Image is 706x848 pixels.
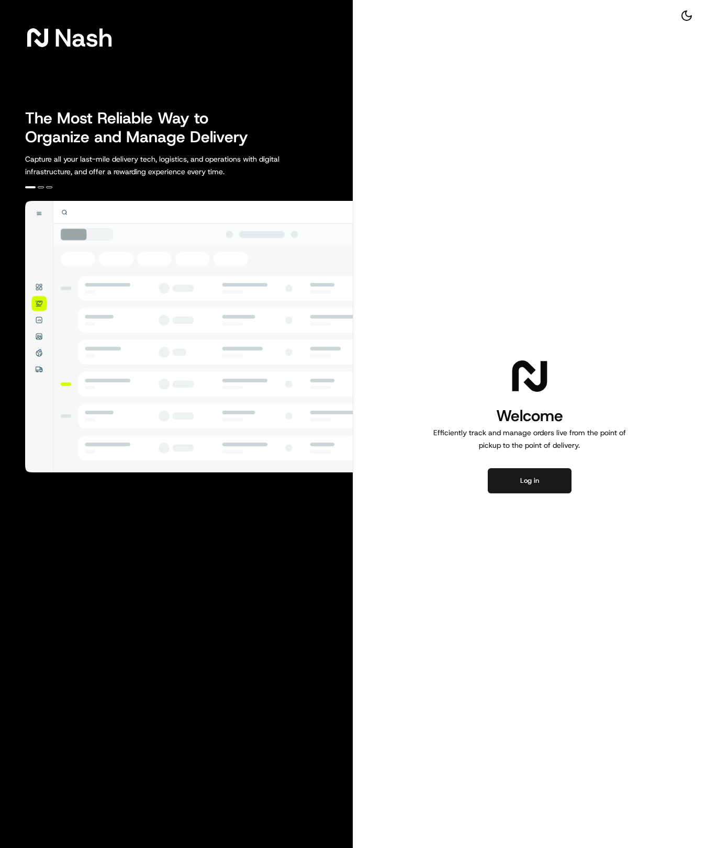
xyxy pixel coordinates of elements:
[429,405,630,426] h1: Welcome
[429,426,630,451] p: Efficiently track and manage orders live from the point of pickup to the point of delivery.
[488,468,571,493] button: Log in
[25,109,260,146] h2: The Most Reliable Way to Organize and Manage Delivery
[25,201,353,472] img: illustration
[54,27,113,48] span: Nash
[25,153,327,178] p: Capture all your last-mile delivery tech, logistics, and operations with digital infrastructure, ...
